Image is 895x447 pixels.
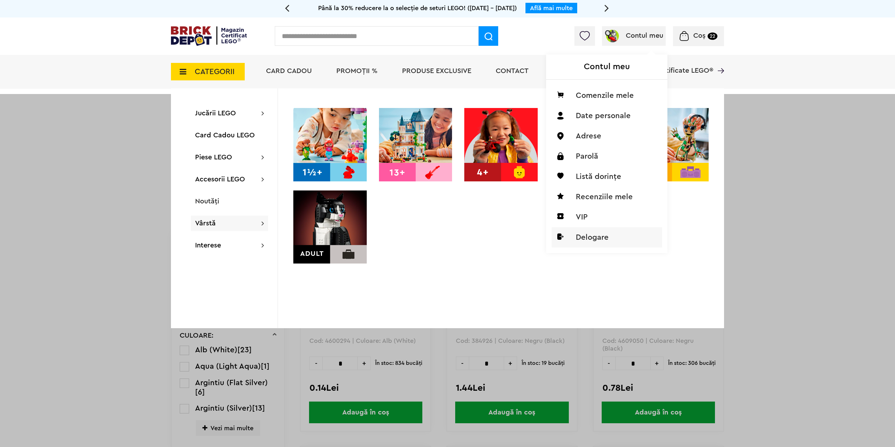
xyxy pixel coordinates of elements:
a: Află mai multe [530,5,573,11]
span: CATEGORII [195,68,235,75]
span: Contul meu [626,32,663,39]
span: Până la 30% reducere la o selecție de seturi LEGO! ([DATE] - [DATE]) [318,5,517,11]
h1: Contul meu [546,55,667,80]
span: Coș [693,32,706,39]
span: Magazine Certificate LEGO® [622,58,713,74]
a: Card Cadou [266,67,312,74]
a: Contact [496,67,529,74]
a: Contul meu [605,32,663,39]
a: Magazine Certificate LEGO® [713,58,724,65]
small: 22 [708,33,717,40]
a: PROMOȚII % [336,67,378,74]
a: Produse exclusive [402,67,471,74]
